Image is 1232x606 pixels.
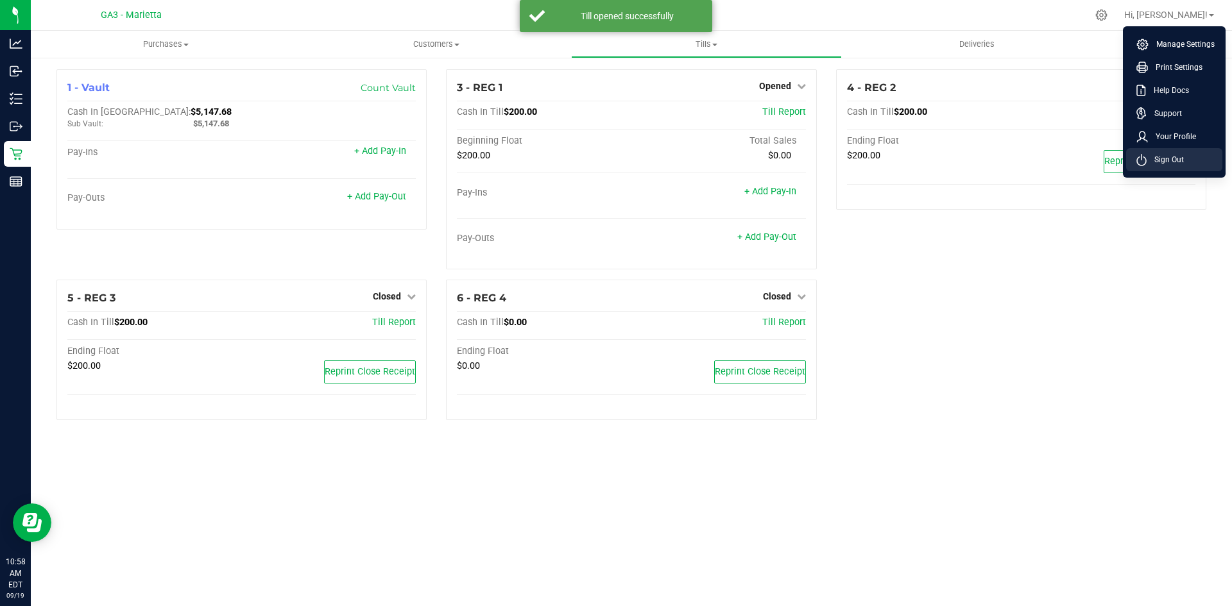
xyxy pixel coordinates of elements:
[457,292,506,304] span: 6 - REG 4
[372,317,416,328] a: Till Report
[67,346,242,357] div: Ending Float
[6,591,25,600] p: 09/19
[1147,153,1184,166] span: Sign Out
[762,317,806,328] a: Till Report
[347,191,406,202] a: + Add Pay-Out
[325,366,415,377] span: Reprint Close Receipt
[572,38,841,50] span: Tills
[504,317,527,328] span: $0.00
[10,147,22,160] inline-svg: Retail
[10,37,22,50] inline-svg: Analytics
[6,556,25,591] p: 10:58 AM EDT
[324,360,416,383] button: Reprint Close Receipt
[457,106,504,117] span: Cash In Till
[1149,38,1215,51] span: Manage Settings
[1126,148,1222,171] li: Sign Out
[1093,9,1109,21] div: Manage settings
[768,150,791,161] span: $0.00
[737,231,796,242] a: + Add Pay-Out
[193,119,229,128] span: $5,147.68
[1124,10,1208,20] span: Hi, [PERSON_NAME]!
[10,92,22,105] inline-svg: Inventory
[457,135,631,147] div: Beginning Float
[759,81,791,91] span: Opened
[191,106,232,117] span: $5,147.68
[10,175,22,188] inline-svg: Reports
[715,366,805,377] span: Reprint Close Receipt
[67,119,103,128] span: Sub Vault:
[1147,107,1182,120] span: Support
[10,120,22,133] inline-svg: Outbound
[67,147,242,158] div: Pay-Ins
[10,65,22,78] inline-svg: Inbound
[571,31,841,58] a: Tills
[13,503,51,542] iframe: Resource center
[847,135,1022,147] div: Ending Float
[31,38,301,50] span: Purchases
[1146,84,1189,97] span: Help Docs
[763,291,791,301] span: Closed
[457,150,490,161] span: $200.00
[457,187,631,199] div: Pay-Ins
[552,10,703,22] div: Till opened successfully
[67,360,101,371] span: $200.00
[457,81,502,94] span: 3 - REG 1
[101,10,162,21] span: GA3 - Marietta
[847,150,880,161] span: $200.00
[1148,130,1196,143] span: Your Profile
[457,346,631,357] div: Ending Float
[1104,150,1195,173] button: Reprint Close Receipt
[114,317,148,328] span: $200.00
[67,192,242,204] div: Pay-Outs
[744,186,796,197] a: + Add Pay-In
[457,233,631,244] div: Pay-Outs
[67,317,114,328] span: Cash In Till
[1148,61,1202,74] span: Print Settings
[847,81,896,94] span: 4 - REG 2
[631,135,806,147] div: Total Sales
[847,106,894,117] span: Cash In Till
[67,106,191,117] span: Cash In [GEOGRAPHIC_DATA]:
[1136,84,1217,97] a: Help Docs
[67,292,116,304] span: 5 - REG 3
[1136,107,1217,120] a: Support
[842,31,1112,58] a: Deliveries
[302,38,570,50] span: Customers
[714,360,806,383] button: Reprint Close Receipt
[942,38,1012,50] span: Deliveries
[762,106,806,117] a: Till Report
[361,82,416,94] a: Count Vault
[457,360,480,371] span: $0.00
[373,291,401,301] span: Closed
[301,31,571,58] a: Customers
[894,106,927,117] span: $200.00
[457,317,504,328] span: Cash In Till
[67,81,110,94] span: 1 - Vault
[1104,156,1195,167] span: Reprint Close Receipt
[504,106,537,117] span: $200.00
[354,146,406,156] a: + Add Pay-In
[31,31,301,58] a: Purchases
